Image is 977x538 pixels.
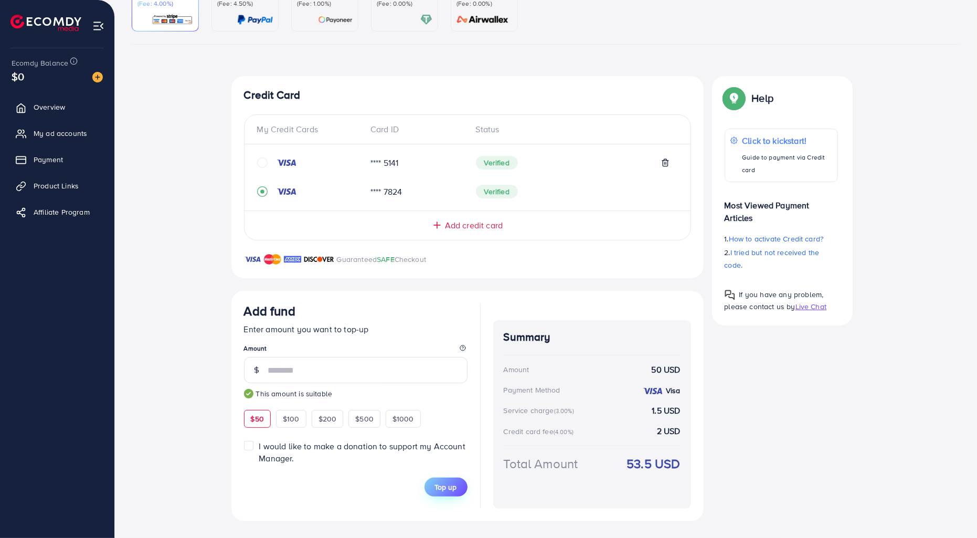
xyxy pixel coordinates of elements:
[92,72,103,82] img: image
[244,89,691,102] h4: Credit Card
[257,157,268,168] svg: circle
[152,14,193,26] img: card
[257,186,268,197] svg: record circle
[435,482,457,492] span: Top up
[8,202,107,223] a: Affiliate Program
[237,14,273,26] img: card
[244,388,468,399] small: This amount is suitable
[355,414,374,424] span: $500
[652,405,680,417] strong: 1.5 USD
[504,331,681,344] h4: Summary
[284,253,301,266] img: brand
[468,123,678,135] div: Status
[742,134,832,147] p: Click to kickstart!
[504,405,577,416] div: Service charge
[725,89,744,108] img: Popup guide
[742,151,832,176] p: Guide to payment via Credit card
[276,187,297,196] img: credit
[34,102,65,112] span: Overview
[8,123,107,144] a: My ad accounts
[725,191,838,224] p: Most Viewed Payment Articles
[752,92,774,104] p: Help
[34,128,87,139] span: My ad accounts
[318,14,353,26] img: card
[504,385,560,395] div: Payment Method
[244,253,261,266] img: brand
[244,389,253,398] img: guide
[8,149,107,170] a: Payment
[554,407,574,415] small: (3.00%)
[283,414,300,424] span: $100
[392,414,414,424] span: $1000
[652,364,681,376] strong: 50 USD
[795,301,826,312] span: Live Chat
[445,219,503,231] span: Add credit card
[725,233,838,245] p: 1.
[932,491,969,530] iframe: Chat
[92,20,104,32] img: menu
[251,414,264,424] span: $50
[318,414,337,424] span: $200
[304,253,334,266] img: brand
[34,154,63,165] span: Payment
[244,303,295,319] h3: Add fund
[264,253,281,266] img: brand
[420,14,432,26] img: card
[504,364,529,375] div: Amount
[666,385,681,396] strong: Visa
[424,478,468,497] button: Top up
[642,387,663,395] img: credit
[725,290,735,300] img: Popup guide
[725,289,824,312] span: If you have any problem, please contact us by
[34,207,90,217] span: Affiliate Program
[725,246,838,271] p: 2.
[504,426,577,437] div: Credit card fee
[362,123,468,135] div: Card ID
[276,159,297,167] img: credit
[453,14,512,26] img: card
[476,185,518,198] span: Verified
[729,234,823,244] span: How to activate Credit card?
[377,254,395,265] span: SAFE
[259,440,465,464] span: I would like to make a donation to support my Account Manager.
[10,15,81,31] img: logo
[504,455,578,473] div: Total Amount
[725,247,820,270] span: I tried but not received the code.
[8,175,107,196] a: Product Links
[337,253,427,266] p: Guaranteed Checkout
[8,97,107,118] a: Overview
[626,455,680,473] strong: 53.5 USD
[257,123,363,135] div: My Credit Cards
[476,156,518,170] span: Verified
[12,69,24,84] span: $0
[244,323,468,335] p: Enter amount you want to top-up
[554,428,574,436] small: (4.00%)
[244,344,468,357] legend: Amount
[12,58,68,68] span: Ecomdy Balance
[34,181,79,191] span: Product Links
[657,425,681,437] strong: 2 USD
